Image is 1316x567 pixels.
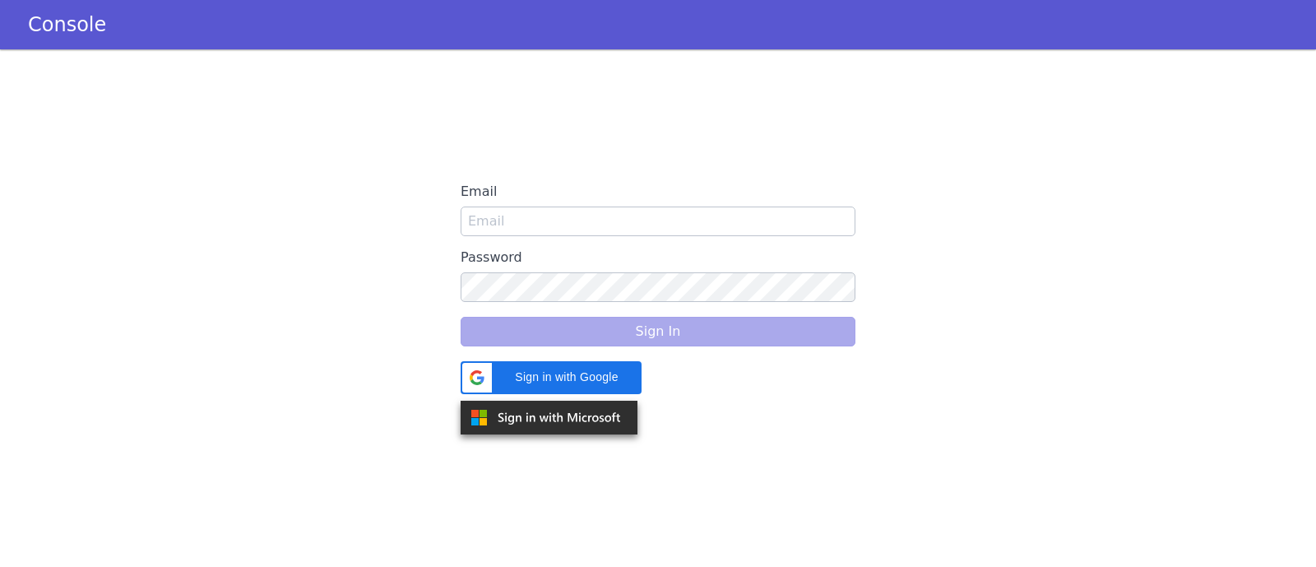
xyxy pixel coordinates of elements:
input: Email [461,207,855,236]
label: Password [461,243,855,272]
a: Console [8,13,126,36]
span: Sign in with Google [502,369,632,386]
div: Sign in with Google [461,361,642,394]
img: azure.svg [461,401,637,435]
label: Email [461,177,855,207]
